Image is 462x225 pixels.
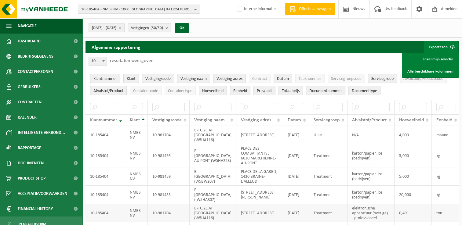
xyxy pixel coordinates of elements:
button: DocumenttypeDocumenttype: Activate to sort [348,86,380,95]
button: Prijs/unitPrijs/unit: Activate to sort [253,86,275,95]
span: Klantnummer [93,77,117,81]
span: Financial History [18,201,53,216]
label: Interne informatie [235,5,276,14]
button: DatumDatum: Activate to sort [274,74,292,83]
td: 20,000 [395,186,432,204]
td: 10-185404 [85,126,125,144]
button: 10-185404 - NMBS NV - 1060 [GEOGRAPHIC_DATA] B-FI.224 PURCHASE ACCOUTING 56 [78,5,200,14]
span: Kalender [18,110,37,125]
span: 10 [89,57,107,66]
span: Contracten [18,95,42,110]
button: ServicegroepServicegroep: Activate to sort [368,74,397,83]
td: karton/papier, los (bedrijven) [347,167,395,186]
span: Contactpersonen [18,64,53,79]
td: 10-981495 [148,144,190,167]
td: kg [432,167,460,186]
span: Eenheid [436,118,452,123]
button: TotaalprijsTotaalprijs: Activate to sort [278,86,303,95]
button: VestigingscodeVestigingscode: Activate to sort [142,74,174,83]
td: PLACE DE LA GARE 1, 1420 BRAINE-L'ALLEUD [236,167,283,186]
span: Afvalcode/Productcode [403,77,443,81]
td: B-[GEOGRAPHIC_DATA] ((W5HA807) [190,186,236,204]
span: Product Shop [18,171,45,186]
a: Offerte aanvragen [285,3,335,15]
span: Documenttype [352,89,377,93]
button: HoeveelheidHoeveelheid: Activate to sort [199,86,227,95]
td: kg [432,186,460,204]
span: Documentnummer [309,89,342,93]
button: TaaknummerTaaknummer: Activate to sort [295,74,325,83]
span: Hoeveelheid [202,89,224,93]
span: Documenten [18,155,44,171]
a: Alle beschikbare kolommen [403,65,458,77]
span: Taaknummer [299,77,321,81]
button: Afvalstof/ProductAfvalstof/Product: Activate to sort [90,86,127,95]
button: DocumentnummerDocumentnummer: Activate to sort [306,86,345,95]
td: NMBS NV [125,144,148,167]
td: karton/papier, los (bedrijven) [347,144,395,167]
span: Contract [252,77,267,81]
span: Containercode [133,89,158,93]
span: Klant [130,118,140,123]
span: Offerte aanvragen [297,6,332,12]
span: Vestiging naam [180,77,207,81]
span: Intelligente verbond... [18,125,65,140]
td: NMBS NV [125,167,148,186]
span: Servicegroep [371,77,394,81]
td: NMBS NV [125,126,148,144]
a: Enkel mijn selectie [403,53,458,65]
span: Datum [277,77,289,81]
button: Vestiging adresVestiging adres: Activate to sort [213,74,246,83]
td: 10-185404 [85,167,125,186]
td: 5,000 [395,167,432,186]
td: ton [432,204,460,222]
span: Containertype [168,89,192,93]
span: Dashboard [18,34,41,49]
td: 10-185404 [85,204,125,222]
td: Treatment [309,167,347,186]
span: Acceptatievoorwaarden [18,186,67,201]
span: Vestiging adres [241,118,271,123]
span: Gebruikers [18,79,41,95]
span: Klantnummer [90,118,117,123]
button: ContainercodeContainercode: Activate to sort [130,86,162,95]
td: Treatment [309,186,347,204]
h2: Algemene rapportering [85,41,147,53]
span: Afvalstof/Product [93,89,123,93]
td: 10-185404 [85,144,125,167]
span: Vestiging naam [194,118,225,123]
td: B-TC.2C AT [GEOGRAPHIC_DATA] (W5HA116) [190,126,236,144]
span: Vestiging adres [216,77,242,81]
span: Rapportage [18,140,41,155]
td: PLACE DES COMBATTANTS , 6030 MARCHIENNE-AU-PONT [236,144,283,167]
button: Exporteren [424,41,458,53]
span: 10-185404 - NMBS NV - 1060 [GEOGRAPHIC_DATA] B-FI.224 PURCHASE ACCOUTING 56 [81,5,192,14]
button: ContractContract: Activate to sort [249,74,271,83]
td: B-[GEOGRAPHIC_DATA] (W5BW207) [190,167,236,186]
count: (50/50) [151,26,163,30]
button: KlantKlant: Activate to sort [123,74,139,83]
td: Treatment [309,204,347,222]
td: maand [432,126,460,144]
td: 0,491 [395,204,432,222]
td: [DATE] [283,167,309,186]
td: Huur [309,126,347,144]
span: Vestigingscode [152,118,182,123]
span: Totaalprijs [282,89,300,93]
button: EenheidEenheid: Activate to sort [230,86,250,95]
span: Klant [127,77,136,81]
td: N/A [347,126,395,144]
span: Navigatie [18,18,37,34]
td: elektronische apparatuur (overige) - professioneel [347,204,395,222]
td: Treatment [309,144,347,167]
td: [STREET_ADDRESS][PERSON_NAME] [236,186,283,204]
td: NMBS NV [125,204,148,222]
button: Vestiging naamVestiging naam: Activate to sort [177,74,210,83]
td: karton/papier, los (bedrijven) [347,186,395,204]
label: resultaten weergeven [110,58,153,63]
span: [DATE] - [DATE] [92,23,116,33]
span: Servicegroep [314,118,340,123]
td: [DATE] [283,126,309,144]
span: Afvalstof/Product [352,118,387,123]
button: Vestigingen(50/50) [128,23,171,32]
